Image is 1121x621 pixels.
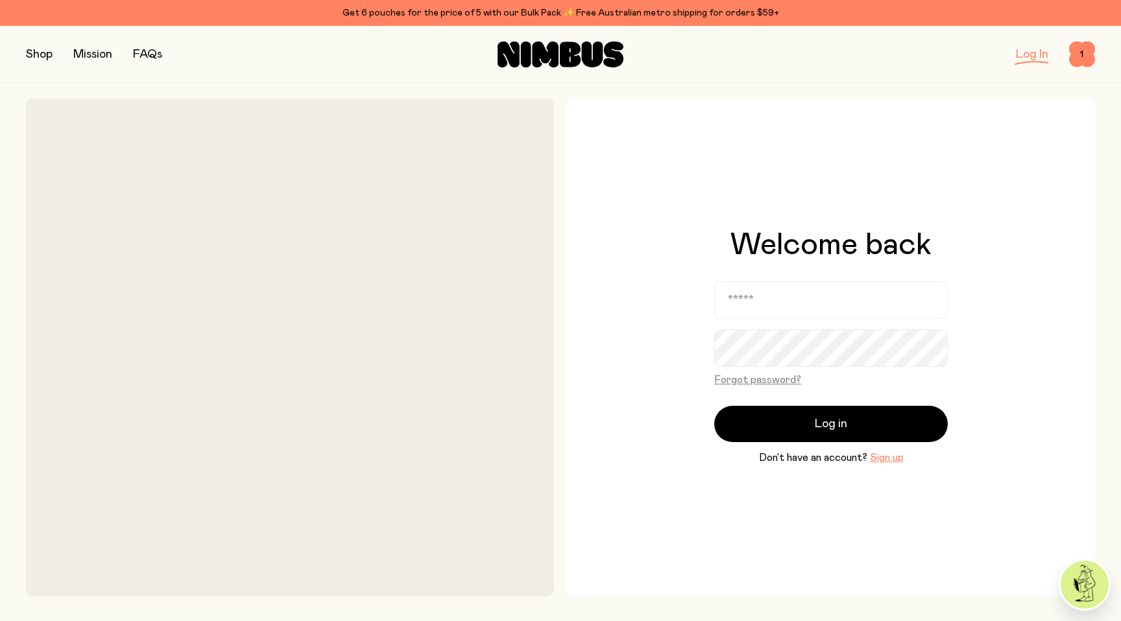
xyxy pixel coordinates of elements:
div: Get 6 pouches for the price of 5 with our Bulk Pack ✨ Free Australian metro shipping for orders $59+ [26,5,1095,21]
h1: Welcome back [730,244,932,275]
button: Sign up [870,465,904,480]
button: Log in [714,421,948,457]
a: Log In [1016,49,1048,60]
a: FAQs [133,49,162,60]
span: Don’t have an account? [759,465,867,480]
img: agent [1061,561,1109,609]
button: Forgot password? [714,387,801,403]
a: Mission [73,49,112,60]
span: Log in [815,430,847,448]
button: 1 [1069,41,1095,67]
